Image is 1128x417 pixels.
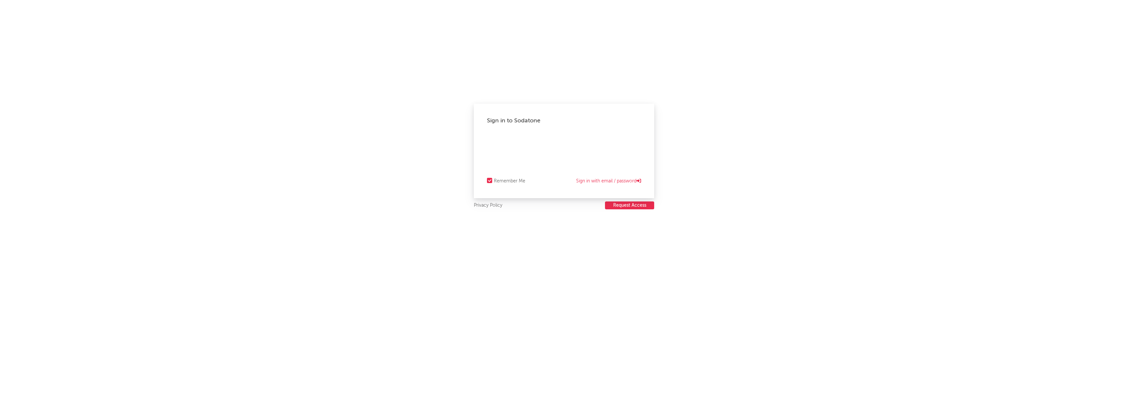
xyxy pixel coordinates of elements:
[494,177,525,185] div: Remember Me
[487,117,641,125] div: Sign in to Sodatone
[605,201,654,210] a: Request Access
[605,201,654,209] button: Request Access
[576,177,641,185] a: Sign in with email / password
[474,201,502,210] a: Privacy Policy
